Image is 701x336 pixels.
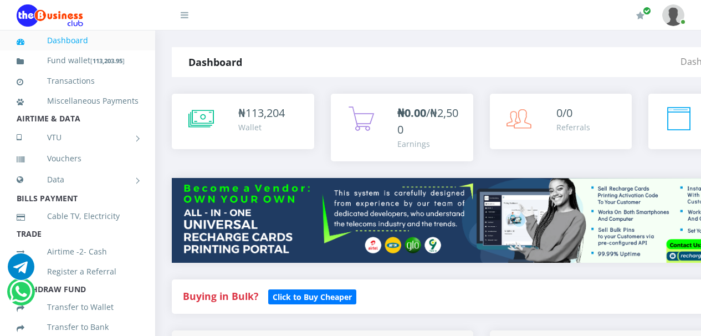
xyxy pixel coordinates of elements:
[172,94,314,149] a: ₦113,204 Wallet
[8,262,34,280] a: Chat for support
[17,4,83,27] img: Logo
[188,55,242,69] strong: Dashboard
[17,28,139,53] a: Dashboard
[397,105,426,120] b: ₦0.00
[662,4,684,26] img: User
[556,121,590,133] div: Referrals
[331,94,473,161] a: ₦0.00/₦2,500 Earnings
[397,105,458,137] span: /₦2,500
[268,289,356,303] a: Click to Buy Cheaper
[556,105,572,120] span: 0/0
[17,259,139,284] a: Register a Referral
[17,239,139,264] a: Airtime -2- Cash
[238,105,285,121] div: ₦
[90,57,125,65] small: [ ]
[273,292,352,302] b: Click to Buy Cheaper
[17,166,139,194] a: Data
[490,94,632,149] a: 0/0 Referrals
[17,88,139,114] a: Miscellaneous Payments
[17,48,139,74] a: Fund wallet[113,203.95]
[643,7,651,15] span: Renew/Upgrade Subscription
[238,121,285,133] div: Wallet
[636,11,644,20] i: Renew/Upgrade Subscription
[17,68,139,94] a: Transactions
[9,287,32,305] a: Chat for support
[397,138,462,150] div: Earnings
[17,146,139,171] a: Vouchers
[183,289,258,303] strong: Buying in Bulk?
[245,105,285,120] span: 113,204
[17,124,139,151] a: VTU
[93,57,122,65] b: 113,203.95
[17,294,139,320] a: Transfer to Wallet
[17,203,139,229] a: Cable TV, Electricity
